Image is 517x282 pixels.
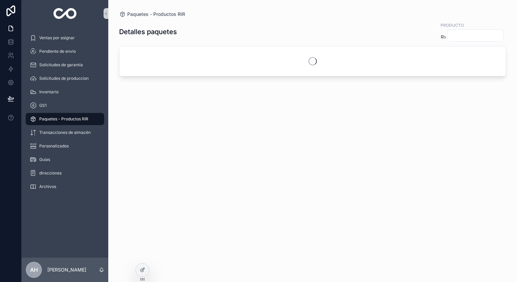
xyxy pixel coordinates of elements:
a: Inventario [26,86,104,98]
span: AH [30,266,38,274]
a: direcciones [26,167,104,179]
span: Pendiente de envío [39,49,76,54]
img: App logo [53,8,77,19]
a: Pendiente de envío [26,45,104,57]
span: Paquetes - Productos RIR [127,11,185,18]
h1: Detalles paquetes [119,27,177,37]
a: Ventas por asignar [26,32,104,44]
a: Paquetes - Productos RIR [119,11,185,18]
span: Inventario [39,89,59,95]
a: Paquetes - Productos RIR [26,113,104,125]
div: scrollable content [22,27,108,202]
span: Archivos [39,184,56,189]
span: GS1 [39,103,47,108]
a: Guías [26,154,104,166]
a: Solicitudes de produccion [26,72,104,85]
span: Ventas por asignar [39,35,75,41]
span: Personalizados [39,143,69,149]
span: Solicitudes de garantía [39,62,83,68]
p: [PERSON_NAME] [47,266,86,273]
label: PRODUCTO [441,22,464,28]
a: GS1 [26,99,104,112]
span: Guías [39,157,50,162]
span: Paquetes - Productos RIR [39,116,88,122]
a: Archivos [26,181,104,193]
span: Solicitudes de produccion [39,76,89,81]
span: Transacciones de almacén [39,130,91,135]
a: Solicitudes de garantía [26,59,104,71]
a: Personalizados [26,140,104,152]
a: Transacciones de almacén [26,126,104,139]
span: direcciones [39,170,62,176]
